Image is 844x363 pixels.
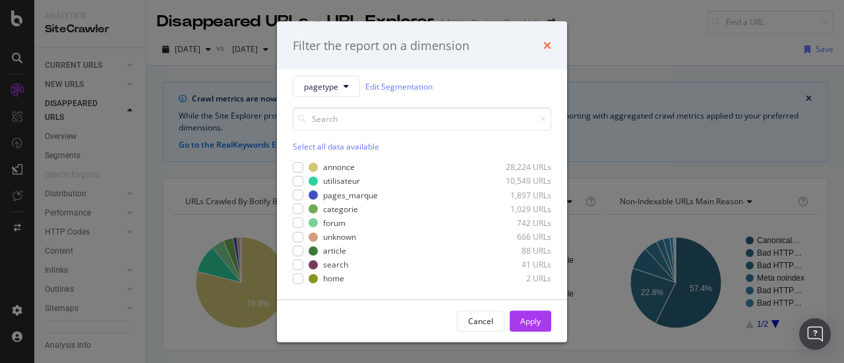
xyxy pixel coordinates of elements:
[487,161,551,173] div: 28,224 URLs
[323,175,360,186] div: utilisateur
[487,203,551,214] div: 1,029 URLs
[543,37,551,54] div: times
[277,21,567,342] div: modal
[323,189,378,200] div: pages_marque
[304,80,338,92] span: pagetype
[293,76,360,97] button: pagetype
[323,231,356,242] div: unknown
[293,37,469,54] div: Filter the report on a dimension
[323,245,346,256] div: article
[323,259,348,270] div: search
[293,141,551,152] div: Select all data available
[487,245,551,256] div: 88 URLs
[365,79,433,93] a: Edit Segmentation
[323,161,355,173] div: annonce
[510,310,551,331] button: Apply
[293,107,551,130] input: Search
[487,273,551,284] div: 2 URLs
[487,217,551,228] div: 742 URLs
[487,175,551,186] div: 10,549 URLs
[457,310,504,331] button: Cancel
[520,315,541,326] div: Apply
[487,231,551,242] div: 666 URLs
[468,315,493,326] div: Cancel
[323,273,344,284] div: home
[323,203,358,214] div: categorie
[323,217,346,228] div: forum
[799,318,831,350] div: Open Intercom Messenger
[487,189,551,200] div: 1,897 URLs
[487,259,551,270] div: 41 URLs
